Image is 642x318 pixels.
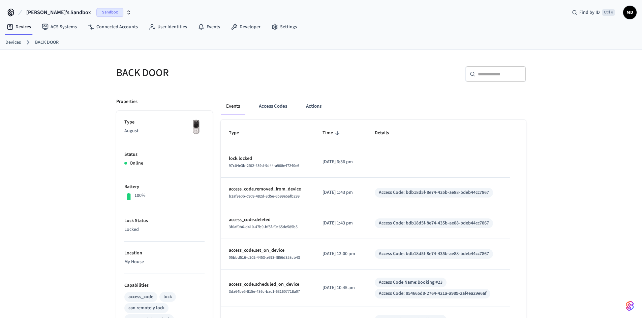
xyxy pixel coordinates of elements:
[188,119,205,136] img: Yale Assure Touchscreen Wifi Smart Lock, Satin Nickel, Front
[229,224,298,230] span: 3f0af0b6-d410-47b9-bf5f-f0c65de585b5
[602,9,615,16] span: Ctrl K
[323,284,358,291] p: [DATE] 10:45 am
[229,128,248,138] span: Type
[130,160,143,167] p: Online
[143,21,192,33] a: User Identities
[221,98,526,114] div: ant example
[124,128,205,135] p: August
[229,163,299,169] span: 97c04e3b-2f02-439d-9d44-a908e47240e6
[229,193,300,199] span: b1af9e0b-c909-482d-8d5e-6b99e5afb299
[323,220,358,227] p: [DATE] 1:43 pm
[323,158,358,166] p: [DATE] 6:36 pm
[163,293,172,301] div: lock
[323,250,358,257] p: [DATE] 12:00 pm
[229,216,307,223] p: access_code.deleted
[134,192,146,199] p: 100%
[379,279,442,286] div: Access Code Name: Booking #23
[192,21,225,33] a: Events
[116,66,317,80] h5: BACK DOOR
[96,8,123,17] span: Sandbox
[124,119,205,126] p: Type
[379,290,486,297] div: Access Code: 854665d8-2764-421a-a989-2af4ea29e6af
[253,98,293,114] button: Access Codes
[229,289,300,294] span: 3da64be5-815e-436c-bac1-631607718a07
[124,151,205,158] p: Status
[124,282,205,289] p: Capabilities
[301,98,327,114] button: Actions
[128,293,153,301] div: access_code
[379,250,489,257] div: Access Code: bdb18d5f-8e74-435b-ae88-bdeb44cc7867
[229,186,307,193] p: access_code.removed_from_device
[225,21,266,33] a: Developer
[124,217,205,224] p: Lock Status
[128,305,164,312] div: can remotely lock
[124,226,205,233] p: Locked
[323,128,342,138] span: Time
[124,250,205,257] p: Location
[579,9,600,16] span: Find by ID
[1,21,36,33] a: Devices
[229,281,307,288] p: access_code.scheduled_on_device
[124,258,205,266] p: My House
[379,220,489,227] div: Access Code: bdb18d5f-8e74-435b-ae88-bdeb44cc7867
[5,39,21,46] a: Devices
[379,189,489,196] div: Access Code: bdb18d5f-8e74-435b-ae88-bdeb44cc7867
[36,21,82,33] a: ACS Systems
[124,183,205,190] p: Battery
[221,98,245,114] button: Events
[82,21,143,33] a: Connected Accounts
[229,155,307,162] p: lock.locked
[229,247,307,254] p: access_code.set_on_device
[323,189,358,196] p: [DATE] 1:43 pm
[266,21,302,33] a: Settings
[35,39,59,46] a: BACK DOOR
[26,8,91,16] span: [PERSON_NAME]'s Sandbox
[626,301,634,311] img: SeamLogoGradient.69752ec5.svg
[375,128,398,138] span: Details
[623,6,637,19] button: MD
[567,6,620,19] div: Find by IDCtrl K
[229,255,300,260] span: 05bbd516-c202-4453-a693-f856d358cb43
[116,98,137,105] p: Properties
